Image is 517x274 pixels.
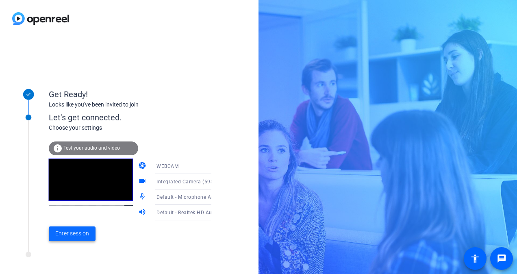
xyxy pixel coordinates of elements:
div: Looks like you've been invited to join [49,100,211,109]
span: Default - Microphone Array (Intel® Smart Sound Technology for Digital Microphones) [156,194,358,200]
mat-icon: accessibility [470,254,480,263]
span: Integrated Camera (5986:118c) [156,178,232,185]
mat-icon: camera [138,161,148,171]
div: Let's get connected. [49,111,228,124]
button: Enter session [49,226,96,241]
span: WEBCAM [156,163,178,169]
span: Test your audio and video [63,145,120,151]
mat-icon: message [497,254,506,263]
div: Choose your settings [49,124,228,132]
div: Get Ready! [49,88,211,100]
mat-icon: info [53,144,63,153]
span: Enter session [55,229,89,238]
span: Default - Realtek HD Audio 2nd output (2- Realtek(R) Audio) [156,209,298,215]
mat-icon: mic_none [138,192,148,202]
mat-icon: videocam [138,177,148,187]
mat-icon: volume_up [138,208,148,217]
